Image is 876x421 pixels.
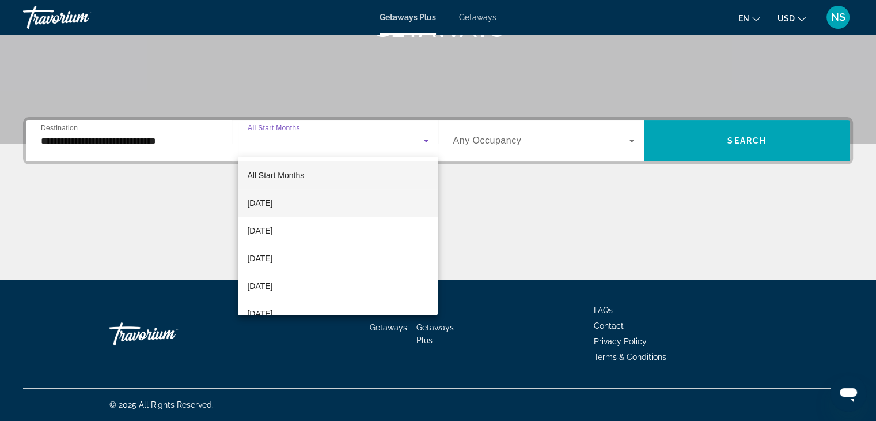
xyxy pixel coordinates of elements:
span: [DATE] [247,224,272,238]
span: [DATE] [247,279,272,293]
span: All Start Months [247,171,304,180]
span: [DATE] [247,307,272,321]
span: [DATE] [247,251,272,265]
iframe: Button to launch messaging window [830,375,867,412]
span: [DATE] [247,196,272,210]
